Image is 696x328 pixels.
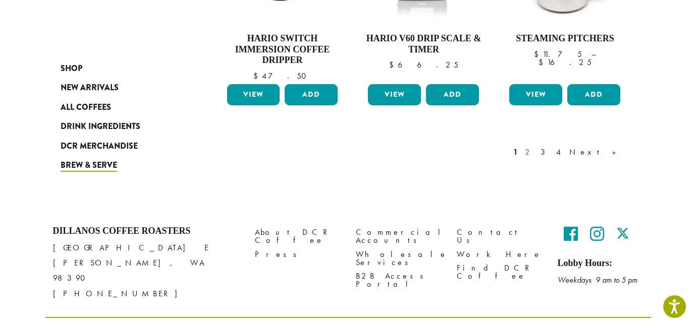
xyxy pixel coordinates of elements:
button: Add [567,84,620,105]
a: 1 [511,146,520,158]
a: Drink Ingredients [61,117,182,136]
span: New Arrivals [61,82,119,94]
h4: Dillanos Coffee Roasters [53,226,240,237]
bdi: 16.25 [539,57,592,68]
a: All Coffees [61,98,182,117]
a: View [509,84,562,105]
a: Wholesale Services [356,247,442,269]
span: $ [534,49,543,59]
em: Weekdays 9 am to 5 pm [558,275,637,285]
button: Add [426,84,479,105]
a: 2 [523,146,536,158]
a: Work Here [457,247,543,261]
a: DCR Merchandise [61,136,182,155]
h4: Hario V60 Drip Scale & Timer [365,33,481,55]
a: Next » [567,146,625,158]
span: Shop [61,62,82,75]
a: New Arrivals [61,78,182,97]
button: Add [285,84,338,105]
a: View [368,84,421,105]
a: B2B Access Portal [356,269,442,291]
a: Contact Us [457,226,543,247]
bdi: 66.25 [389,59,458,70]
span: All Coffees [61,101,111,114]
a: Find DCR Coffee [457,261,543,283]
a: 4 [554,146,564,158]
span: DCR Merchandise [61,140,138,153]
a: 3 [539,146,551,158]
span: – [592,49,596,59]
bdi: 47.50 [253,71,311,81]
span: $ [389,59,398,70]
span: Drink Ingredients [61,120,140,133]
a: View [227,84,280,105]
span: $ [539,57,547,68]
a: Shop [61,59,182,78]
bdi: 11.75 [534,49,582,59]
p: [GEOGRAPHIC_DATA] E [PERSON_NAME], WA 98390 [PHONE_NUMBER] [53,240,240,301]
h5: Lobby Hours: [558,258,644,269]
span: Brew & Serve [61,159,117,172]
a: About DCR Coffee [255,226,341,247]
a: Commercial Accounts [356,226,442,247]
a: Brew & Serve [61,156,182,175]
span: $ [253,71,262,81]
a: Press [255,247,341,261]
h4: Steaming Pitchers [507,33,623,44]
h4: Hario Switch Immersion Coffee Dripper [225,33,341,66]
